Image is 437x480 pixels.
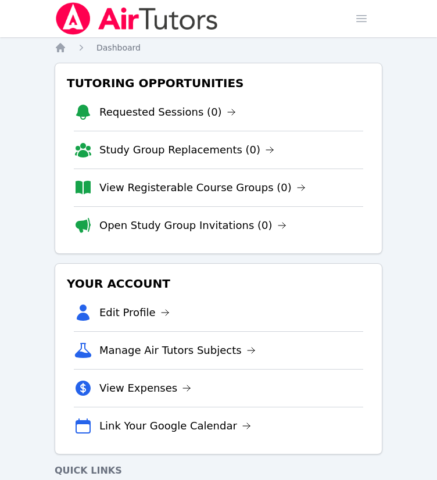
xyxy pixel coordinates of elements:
span: Dashboard [96,43,141,52]
a: View Expenses [99,380,191,396]
h3: Your Account [65,273,372,294]
a: Edit Profile [99,305,170,321]
a: Link Your Google Calendar [99,418,251,434]
a: Open Study Group Invitations (0) [99,217,286,234]
a: Study Group Replacements (0) [99,142,274,158]
a: View Registerable Course Groups (0) [99,180,306,196]
a: Dashboard [96,42,141,53]
h4: Quick Links [55,464,382,478]
nav: Breadcrumb [55,42,382,53]
a: Manage Air Tutors Subjects [99,342,256,359]
img: Air Tutors [55,2,219,35]
h3: Tutoring Opportunities [65,73,372,94]
a: Requested Sessions (0) [99,104,236,120]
